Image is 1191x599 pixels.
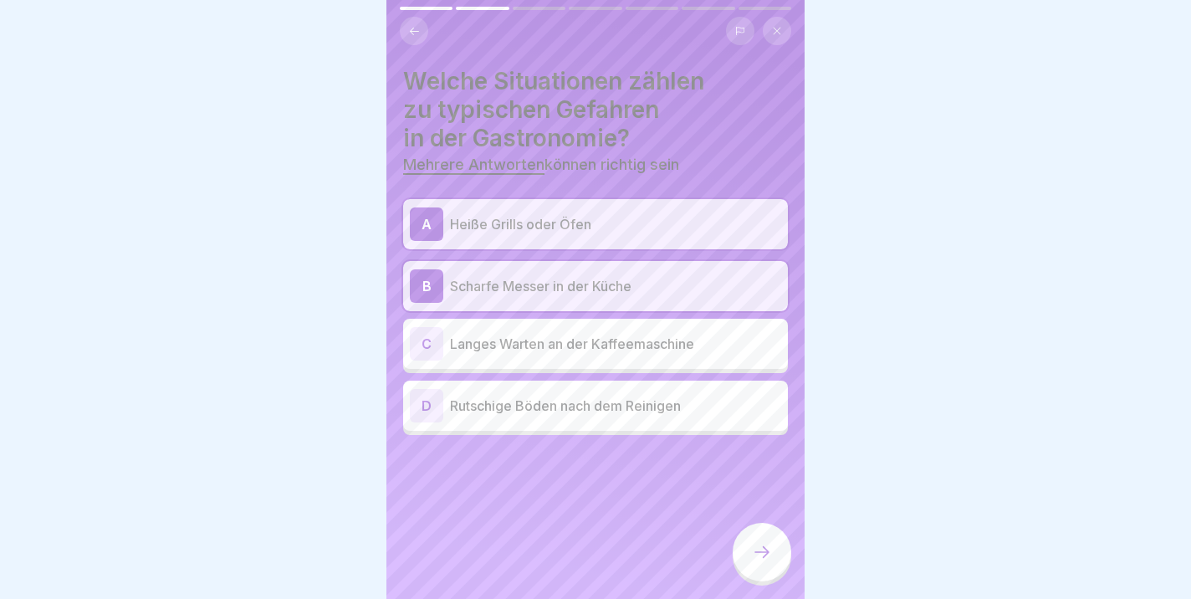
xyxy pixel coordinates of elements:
p: Heiße Grills oder Öfen [450,214,781,234]
span: Mehrere Antworten [403,156,544,173]
div: D [410,389,443,422]
p: können richtig sein [403,156,788,174]
h4: Welche Situationen zählen zu typischen Gefahren in der Gastronomie? [403,67,788,152]
p: Langes Warten an der Kaffeemaschine [450,334,781,354]
div: C [410,327,443,361]
div: A [410,207,443,241]
p: Scharfe Messer in der Küche [450,276,781,296]
div: B [410,269,443,303]
p: Rutschige Böden nach dem Reinigen [450,396,781,416]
